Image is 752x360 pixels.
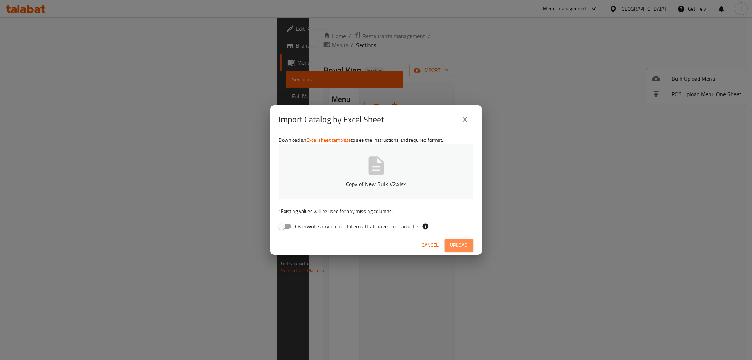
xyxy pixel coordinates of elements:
span: Cancel [422,241,439,250]
button: Copy of New Bulk V2.xlsx [279,144,473,199]
div: Download an to see the instructions and required format. [270,134,482,236]
button: Upload [445,239,473,252]
span: Overwrite any current items that have the same ID. [295,222,419,231]
button: Cancel [419,239,442,252]
p: Copy of New Bulk V2.xlsx [290,180,463,188]
p: Existing values will be used for any missing columns. [279,208,473,215]
span: Upload [450,241,468,250]
a: Excel sheet template [306,135,351,145]
svg: If the overwrite option isn't selected, then the items that match an existing ID will be ignored ... [422,223,429,230]
button: close [457,111,473,128]
h2: Import Catalog by Excel Sheet [279,114,384,125]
